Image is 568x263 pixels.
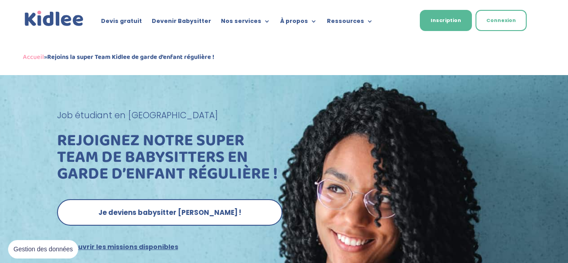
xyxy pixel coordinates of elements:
[476,10,527,31] a: Connexion
[23,9,86,28] a: Kidlee Logo
[101,18,142,28] a: Devis gratuit
[57,238,182,256] a: Découvrir les missions disponibles
[394,18,402,24] img: Français
[420,10,472,31] a: Inscription
[23,52,44,62] a: Accueil
[47,52,214,62] strong: Rejoins la super Team Kidlee de garde d’enfant régulière !
[8,240,78,259] button: Gestion des données
[57,199,282,226] a: Je deviens babysitter [PERSON_NAME] !
[280,18,317,28] a: À propos
[23,52,214,62] span: »
[23,9,86,28] img: logo_kidlee_bleu
[327,18,373,28] a: Ressources
[152,18,211,28] a: Devenir Babysitter
[221,18,270,28] a: Nos services
[13,245,73,254] span: Gestion des données
[57,109,320,122] p: Job étudiant en [GEOGRAPHIC_DATA]
[57,132,282,187] h1: REJOIGNEZ NOTRE SUPER TEAM DE BABYSITTERS EN GARDE D’ENFANT RÉGULIÈRE !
